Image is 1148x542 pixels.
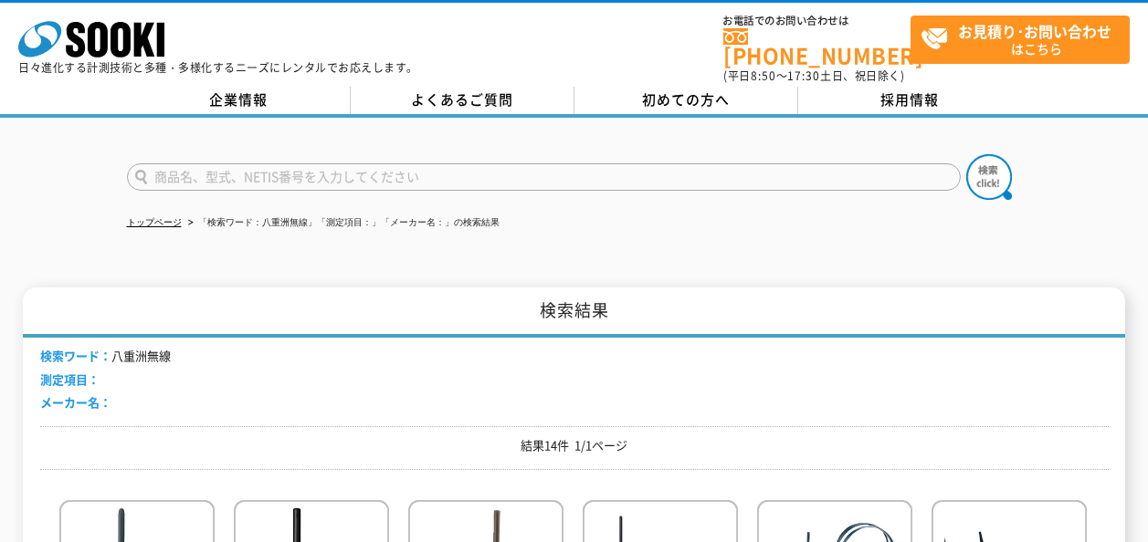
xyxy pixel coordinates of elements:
[574,87,798,114] a: 初めての方へ
[911,16,1130,64] a: お見積り･お問い合わせはこちら
[723,68,904,84] span: (平日 ～ 土日、祝日除く)
[751,68,776,84] span: 8:50
[787,68,820,84] span: 17:30
[921,16,1129,62] span: はこちら
[40,347,111,364] span: 検索ワード：
[40,347,171,366] li: 八重洲無線
[127,87,351,114] a: 企業情報
[40,370,100,388] span: 測定項目：
[966,154,1012,200] img: btn_search.png
[127,217,182,227] a: トップページ
[40,436,1109,455] p: 結果14件 1/1ページ
[798,87,1022,114] a: 採用情報
[351,87,574,114] a: よくあるご質問
[18,62,418,73] p: 日々進化する計測技術と多種・多様化するニーズにレンタルでお応えします。
[723,16,911,26] span: お電話でのお問い合わせは
[127,163,961,191] input: 商品名、型式、NETIS番号を入力してください
[723,28,911,66] a: [PHONE_NUMBER]
[40,393,111,411] span: メーカー名：
[23,287,1125,338] h1: 検索結果
[184,214,500,233] li: 「検索ワード：八重洲無線」「測定項目：」「メーカー名：」の検索結果
[958,20,1111,42] strong: お見積り･お問い合わせ
[642,89,730,109] span: 初めての方へ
